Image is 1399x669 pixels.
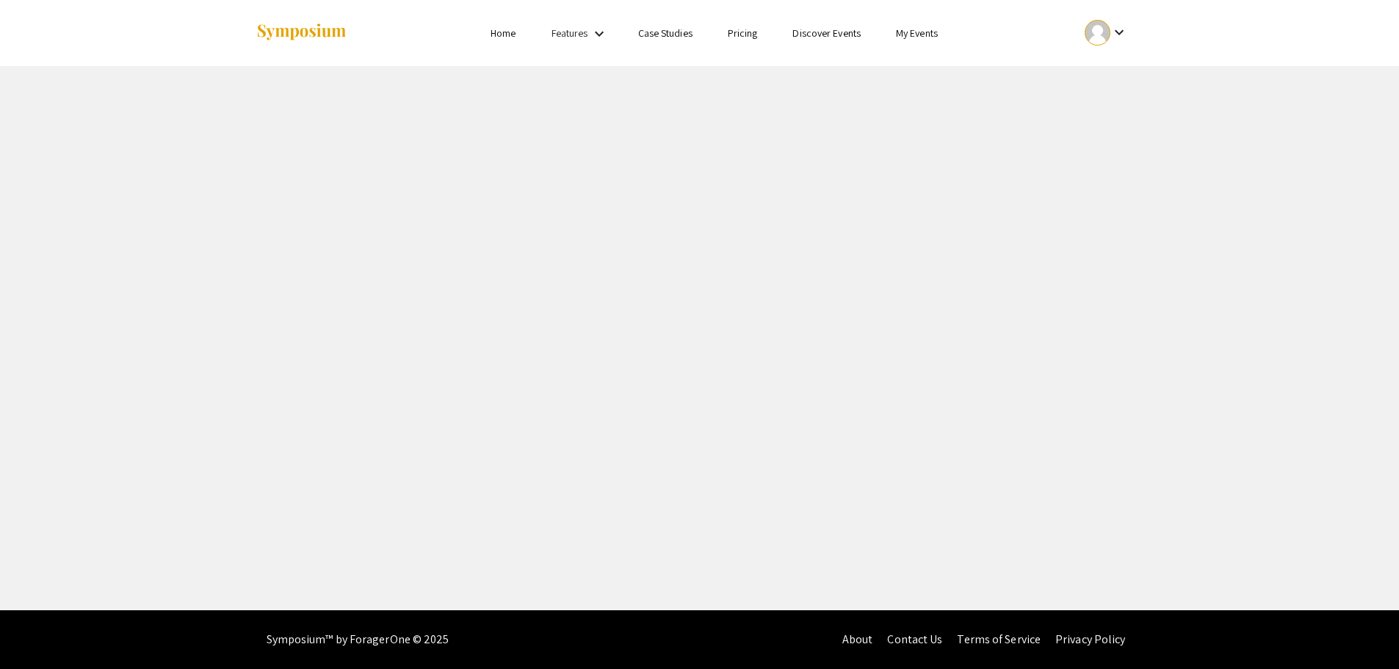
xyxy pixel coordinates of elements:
a: About [842,632,873,647]
div: Symposium™ by ForagerOne © 2025 [267,610,449,669]
a: My Events [896,26,938,40]
a: Discover Events [792,26,861,40]
a: Case Studies [638,26,693,40]
a: Contact Us [887,632,942,647]
a: Terms of Service [957,632,1041,647]
a: Pricing [728,26,758,40]
iframe: Chat [1337,603,1388,658]
button: Expand account dropdown [1069,16,1143,49]
a: Home [491,26,516,40]
a: Features [552,26,588,40]
a: Privacy Policy [1055,632,1125,647]
mat-icon: Expand Features list [590,25,608,43]
img: Symposium by ForagerOne [256,23,347,43]
mat-icon: Expand account dropdown [1110,23,1128,41]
